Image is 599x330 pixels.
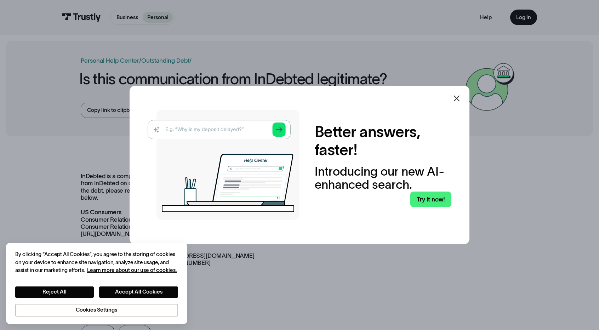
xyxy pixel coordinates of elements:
div: By clicking “Accept All Cookies”, you agree to the storing of cookies on your device to enhance s... [15,250,178,274]
div: Privacy [15,250,178,316]
a: More information about your privacy, opens in a new tab [87,267,177,273]
div: Cookie banner [6,243,187,324]
button: Cookies Settings [15,304,178,317]
a: Try it now! [410,192,451,207]
button: Reject All [15,286,94,298]
h2: Better answers, faster! [315,123,451,159]
div: Introducing our new AI-enhanced search. [315,165,451,192]
button: Accept All Cookies [99,286,178,298]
